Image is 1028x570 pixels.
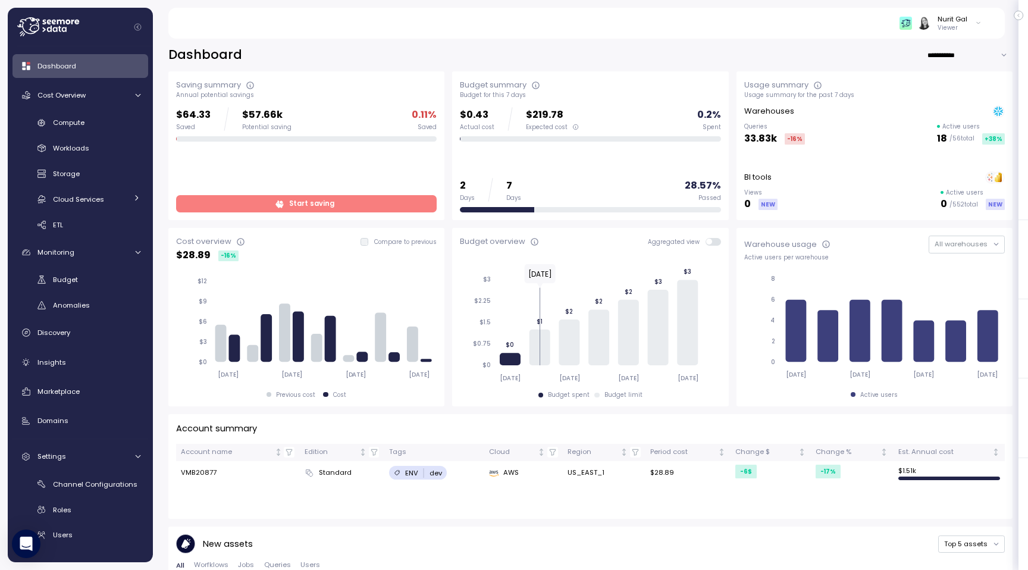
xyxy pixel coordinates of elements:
tspan: [DATE] [977,371,998,378]
div: Not sorted [537,448,546,456]
div: Previous cost [276,391,315,399]
div: Not sorted [717,448,726,456]
p: $0.43 [460,107,494,123]
a: Marketplace [12,380,148,403]
th: Est. Annual costNot sorted [894,444,1005,461]
div: Not sorted [274,448,283,456]
div: Passed [698,194,721,202]
span: ETL [53,220,63,230]
span: Cloud Services [53,195,104,204]
a: Discovery [12,321,148,344]
div: Not sorted [992,448,1000,456]
tspan: $0.75 [473,340,491,347]
div: Account name [181,447,272,458]
span: Users [300,562,320,568]
a: ETL [12,215,148,234]
th: Account nameNot sorted [176,444,300,461]
div: Open Intercom Messenger [12,530,40,558]
tspan: [DATE] [500,374,521,382]
span: Insights [37,358,66,367]
p: 0.11 % [412,107,437,123]
div: Active users per warehouse [744,253,1005,262]
tspan: $3 [483,275,491,283]
div: Days [460,194,475,202]
span: Compute [53,118,84,127]
div: Edition [305,447,357,458]
tspan: $2.25 [474,297,491,305]
tspan: $2 [625,288,632,296]
a: Cost Overview [12,83,148,107]
span: Users [53,530,73,540]
tspan: [DATE] [785,371,806,378]
div: Active users [860,391,898,399]
div: Spent [703,123,721,131]
span: Storage [53,169,80,178]
span: Discovery [37,328,70,337]
div: Nurit Gal [938,14,967,24]
span: Channel Configurations [53,480,137,489]
span: All warehouses [935,239,988,249]
div: Change $ [735,447,796,458]
th: CloudNot sorted [484,444,563,461]
div: Budget summary [460,79,526,91]
th: Change %Not sorted [811,444,893,461]
div: -17 % [816,465,841,478]
span: Jobs [238,562,254,568]
tspan: 6 [771,296,775,303]
div: Budget limit [604,391,642,399]
th: RegionNot sorted [563,444,645,461]
div: Warehouse usage [744,239,817,250]
p: dev [430,468,442,478]
div: Budget for this 7 days [460,91,720,99]
a: Budget [12,270,148,290]
p: 28.57 % [685,178,721,194]
tspan: $0 [482,361,491,369]
span: Domains [37,416,68,425]
div: AWS [489,468,558,478]
div: Saving summary [176,79,241,91]
button: All warehouses [929,236,1005,253]
p: / 552 total [949,201,978,209]
div: Usage summary [744,79,808,91]
a: Cloud Services [12,189,148,209]
div: Tags [389,447,479,458]
p: Viewer [938,24,967,32]
div: Not sorted [798,448,806,456]
p: Compare to previous [374,238,437,246]
a: Workloads [12,139,148,158]
tspan: $0 [506,341,515,349]
p: 0.2 % [697,107,721,123]
div: Days [506,194,521,202]
a: Roles [12,500,148,519]
div: -6 $ [735,465,757,478]
p: New assets [203,537,253,551]
p: Warehouses [744,105,794,117]
p: / 56 total [949,134,974,143]
tspan: 4 [770,317,775,324]
div: NEW [986,199,1005,210]
tspan: $6 [199,318,207,325]
span: Expected cost [526,123,568,131]
div: +38 % [982,133,1005,145]
a: Users [12,525,148,545]
td: US_EAST_1 [563,461,645,485]
button: Collapse navigation [130,23,145,32]
div: Budget spent [548,391,590,399]
div: Cloud [489,447,535,458]
p: Active users [942,123,980,131]
tspan: [DATE] [409,371,430,378]
span: Cost Overview [37,90,86,100]
a: Storage [12,164,148,184]
tspan: [DATE] [618,374,639,382]
div: Not sorted [880,448,888,456]
text: [DATE] [528,269,552,279]
tspan: [DATE] [850,371,870,378]
div: -16 % [785,133,805,145]
p: Views [744,189,778,197]
span: Worfklows [194,562,228,568]
span: Budget [53,275,78,284]
div: Period cost [650,447,716,458]
span: Queries [264,562,291,568]
p: Active users [946,189,983,197]
tspan: $3 [654,278,662,286]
